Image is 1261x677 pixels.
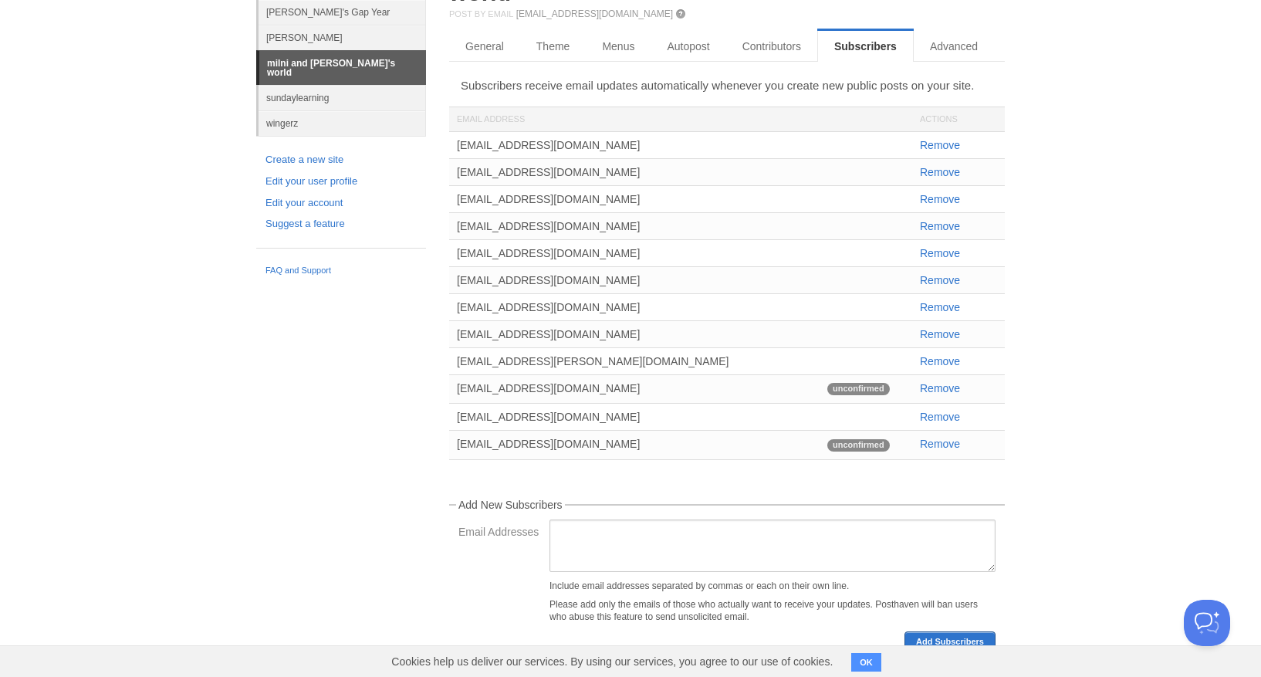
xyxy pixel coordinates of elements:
[259,110,426,136] a: wingerz
[920,139,960,151] a: Remove
[461,77,993,93] p: Subscribers receive email updates automatically whenever you create new public posts on your site.
[259,85,426,110] a: sundaylearning
[920,274,960,286] a: Remove
[920,220,960,232] a: Remove
[914,31,994,62] a: Advanced
[516,8,673,19] a: [EMAIL_ADDRESS][DOMAIN_NAME]
[904,631,996,653] button: Add Subscribers
[449,404,820,430] div: [EMAIL_ADDRESS][DOMAIN_NAME]
[920,382,960,394] a: Remove
[449,375,820,401] div: [EMAIL_ADDRESS][DOMAIN_NAME]
[726,31,817,62] a: Contributors
[912,107,1005,131] div: Actions
[920,328,960,340] a: Remove
[265,174,417,190] a: Edit your user profile
[920,301,960,313] a: Remove
[259,25,426,50] a: [PERSON_NAME]
[265,264,417,278] a: FAQ and Support
[449,132,820,158] div: [EMAIL_ADDRESS][DOMAIN_NAME]
[265,216,417,232] a: Suggest a feature
[449,213,820,239] div: [EMAIL_ADDRESS][DOMAIN_NAME]
[449,431,820,457] div: [EMAIL_ADDRESS][DOMAIN_NAME]
[449,267,820,293] div: [EMAIL_ADDRESS][DOMAIN_NAME]
[920,355,960,367] a: Remove
[827,383,890,395] span: unconfirmed
[817,31,914,62] a: Subscribers
[586,31,651,62] a: Menus
[458,526,540,541] label: Email Addresses
[265,195,417,212] a: Edit your account
[265,152,417,168] a: Create a new site
[827,439,890,452] span: unconfirmed
[920,193,960,205] a: Remove
[651,31,725,62] a: Autopost
[449,294,820,320] div: [EMAIL_ADDRESS][DOMAIN_NAME]
[520,31,587,62] a: Theme
[851,653,881,672] button: OK
[376,646,848,677] span: Cookies help us deliver our services. By using our services, you agree to our use of cookies.
[549,598,996,625] p: Please add only the emails of those who actually want to receive your updates. Posthaven will ban...
[449,321,820,347] div: [EMAIL_ADDRESS][DOMAIN_NAME]
[449,186,820,212] div: [EMAIL_ADDRESS][DOMAIN_NAME]
[259,51,426,85] a: milni and [PERSON_NAME]'s world
[449,31,520,62] a: General
[549,581,996,591] div: Include email addresses separated by commas or each on their own line.
[449,107,820,131] div: Email Address
[456,499,565,510] legend: Add New Subscribers
[920,411,960,423] a: Remove
[449,348,820,374] div: [EMAIL_ADDRESS][PERSON_NAME][DOMAIN_NAME]
[1184,600,1230,646] iframe: Help Scout Beacon - Open
[449,159,820,185] div: [EMAIL_ADDRESS][DOMAIN_NAME]
[920,438,960,450] a: Remove
[449,240,820,266] div: [EMAIL_ADDRESS][DOMAIN_NAME]
[449,9,513,19] span: Post by Email
[920,166,960,178] a: Remove
[920,247,960,259] a: Remove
